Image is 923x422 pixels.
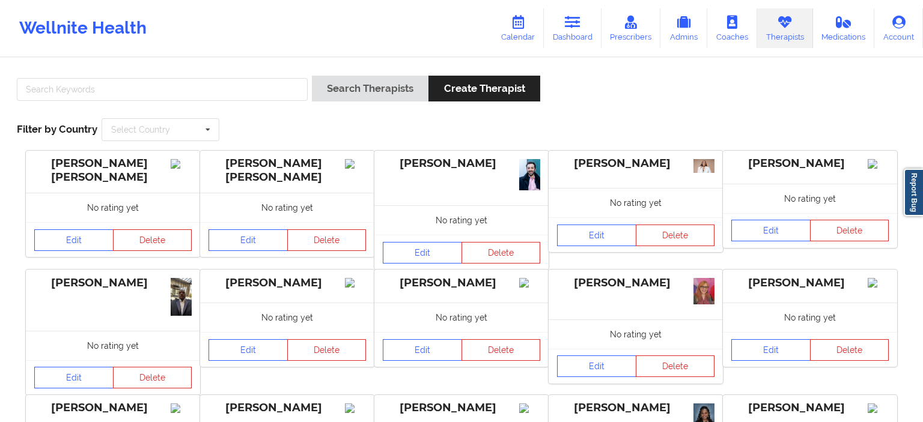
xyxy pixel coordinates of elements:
img: e36cbccc-98cb-4757-b0d1-04f2ab3e38aa_466B2C95-F54D-455D-B733-DCD3041CE473.JPG [171,278,192,315]
button: Delete [113,367,192,388]
div: [PERSON_NAME] [209,276,366,290]
div: [PERSON_NAME] [383,276,540,290]
div: [PERSON_NAME] [209,401,366,415]
img: c62ffc01-112a-45f9-9656-ef8d9545bdf1__MG_0114.jpg [519,159,540,191]
button: Create Therapist [428,76,540,101]
img: 736d1928-0c43-4548-950f-5f78ce681069_1000009167.jpg [693,278,714,304]
a: Report Bug [904,169,923,216]
div: [PERSON_NAME] [731,401,889,415]
div: No rating yet [723,184,897,213]
div: [PERSON_NAME] [731,157,889,170]
a: Edit [731,339,811,361]
button: Delete [810,339,889,361]
div: [PERSON_NAME] [PERSON_NAME] [34,157,192,184]
a: Edit [557,355,636,377]
a: Account [874,8,923,48]
div: Select Country [111,125,170,134]
a: Admins [660,8,707,48]
button: Delete [287,339,367,361]
img: 6862f828-a471-4db2-97df-9626b95d9cdc_RWJ03827_(1).jpg [693,159,714,173]
div: No rating yet [26,193,200,222]
div: No rating yet [374,303,549,332]
span: Filter by Country [17,123,97,135]
div: No rating yet [26,331,200,360]
a: Coaches [707,8,757,48]
button: Search Therapists [312,76,428,101]
div: [PERSON_NAME] [383,401,540,415]
div: No rating yet [200,193,374,222]
img: Image%2Fplaceholer-image.png [868,278,889,288]
img: Image%2Fplaceholer-image.png [519,403,540,413]
button: Delete [810,220,889,241]
img: Image%2Fplaceholer-image.png [519,278,540,288]
a: Medications [813,8,875,48]
img: Image%2Fplaceholer-image.png [345,278,366,288]
div: [PERSON_NAME] [383,157,540,170]
a: Edit [557,225,636,246]
div: [PERSON_NAME] [PERSON_NAME] [209,157,366,184]
div: [PERSON_NAME] [34,276,192,290]
div: [PERSON_NAME] [557,276,714,290]
div: [PERSON_NAME] [557,157,714,170]
a: Therapists [757,8,813,48]
div: No rating yet [549,319,723,349]
a: Edit [731,220,811,241]
a: Edit [34,367,114,388]
a: Calendar [492,8,544,48]
a: Edit [383,339,462,361]
img: Image%2Fplaceholer-image.png [868,159,889,169]
a: Edit [209,339,288,361]
a: Edit [34,229,114,251]
img: Image%2Fplaceholer-image.png [345,403,366,413]
button: Delete [461,242,541,264]
img: Image%2Fplaceholer-image.png [171,159,192,169]
button: Delete [636,225,715,246]
div: No rating yet [374,205,549,235]
img: Image%2Fplaceholer-image.png [171,403,192,413]
img: Image%2Fplaceholer-image.png [345,159,366,169]
img: Image%2Fplaceholer-image.png [868,403,889,413]
div: No rating yet [723,303,897,332]
div: No rating yet [200,303,374,332]
button: Delete [287,229,367,251]
button: Delete [113,229,192,251]
a: Dashboard [544,8,602,48]
div: [PERSON_NAME] [557,401,714,415]
a: Prescribers [602,8,661,48]
a: Edit [209,229,288,251]
a: Edit [383,242,462,264]
button: Delete [461,339,541,361]
button: Delete [636,355,715,377]
div: [PERSON_NAME] [34,401,192,415]
div: No rating yet [549,188,723,217]
input: Search Keywords [17,78,308,101]
div: [PERSON_NAME] [731,276,889,290]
